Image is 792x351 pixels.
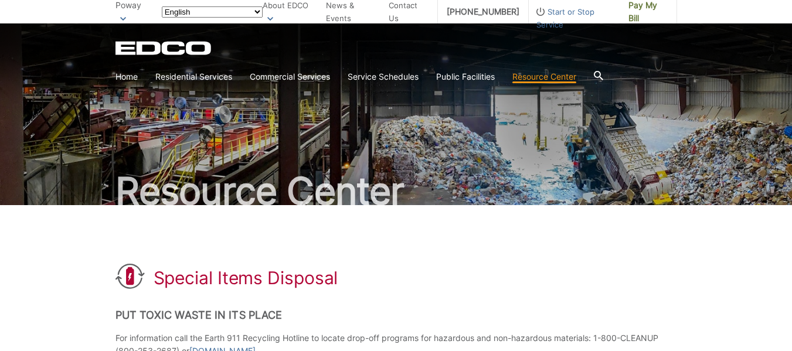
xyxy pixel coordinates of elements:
a: Home [115,70,138,83]
a: Residential Services [155,70,232,83]
a: Commercial Services [250,70,330,83]
h2: Resource Center [115,172,677,210]
a: Resource Center [512,70,576,83]
select: Select a language [162,6,263,18]
h1: Special Items Disposal [154,267,338,288]
a: Service Schedules [348,70,419,83]
a: Public Facilities [436,70,495,83]
h2: Put Toxic Waste In Its Place [115,309,677,322]
a: EDCD logo. Return to the homepage. [115,41,213,55]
